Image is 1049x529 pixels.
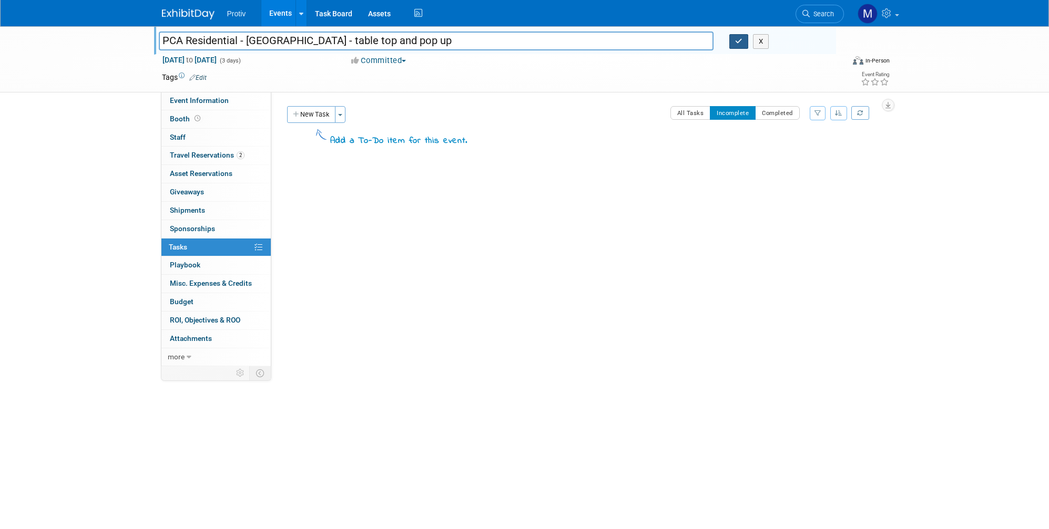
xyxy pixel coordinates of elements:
button: New Task [287,106,335,123]
a: Refresh [851,106,869,120]
span: Playbook [170,261,200,269]
a: Booth [161,110,271,128]
a: Sponsorships [161,220,271,238]
img: Format-Inperson.png [853,56,863,65]
span: (3 days) [219,57,241,64]
button: X [753,34,769,49]
span: Asset Reservations [170,169,232,178]
span: Staff [170,133,186,141]
button: Completed [755,106,800,120]
span: [DATE] [DATE] [162,55,217,65]
td: Personalize Event Tab Strip [231,366,250,380]
a: Staff [161,129,271,147]
span: to [185,56,195,64]
span: Booth [170,115,202,123]
span: Giveaways [170,188,204,196]
a: Travel Reservations2 [161,147,271,164]
a: Giveaways [161,183,271,201]
div: In-Person [865,57,890,65]
span: Event Information [170,96,229,105]
span: Budget [170,297,193,306]
button: Incomplete [710,106,756,120]
a: Budget [161,293,271,311]
div: Event Rating [861,72,889,77]
a: Misc. Expenses & Credits [161,275,271,293]
a: Playbook [161,256,271,274]
div: Event Format [782,55,890,70]
a: more [161,348,271,366]
a: Tasks [161,238,271,256]
a: Attachments [161,330,271,348]
a: Shipments [161,202,271,220]
img: ExhibitDay [162,9,215,19]
a: Edit [189,74,207,81]
a: Asset Reservations [161,165,271,183]
span: Shipments [170,206,205,214]
a: Search [796,5,844,23]
span: more [168,352,185,361]
span: Protiv [227,9,246,18]
span: Sponsorships [170,224,215,233]
a: ROI, Objectives & ROO [161,312,271,329]
td: Toggle Event Tabs [249,366,271,380]
span: Travel Reservations [170,151,245,159]
a: Event Information [161,92,271,110]
span: Attachments [170,334,212,343]
button: Committed [348,55,410,66]
span: Booth not reserved yet [192,115,202,122]
img: Michael Fortinberry [858,4,878,24]
span: 2 [237,151,245,159]
button: All Tasks [670,106,711,120]
span: Misc. Expenses & Credits [170,279,252,287]
td: Tags [162,72,207,82]
span: Search [810,10,834,18]
span: Tasks [169,243,187,251]
div: Add a To-Do item for this event. [330,135,467,148]
span: ROI, Objectives & ROO [170,316,240,324]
